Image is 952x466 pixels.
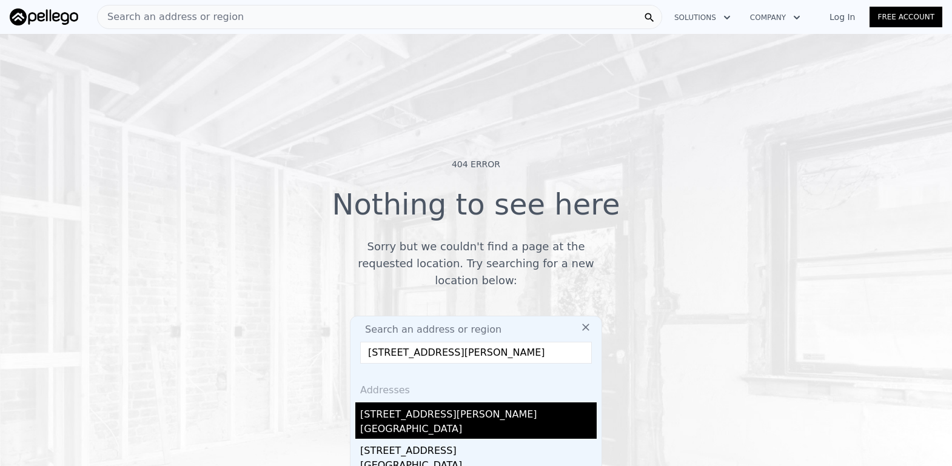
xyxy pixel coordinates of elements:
[360,402,597,422] div: [STREET_ADDRESS][PERSON_NAME]
[340,238,612,289] div: Sorry but we couldn't find a page at the requested location. Try searching for a new location below:
[360,439,597,458] div: [STREET_ADDRESS]
[665,7,740,28] button: Solutions
[355,322,501,337] span: Search an address or region
[355,373,597,402] div: Addresses
[332,190,620,228] div: Nothing to see here
[360,422,597,439] div: [GEOGRAPHIC_DATA]
[740,7,810,28] button: Company
[10,8,78,25] img: Pellego
[870,7,942,27] a: Free Account
[815,11,870,23] a: Log In
[98,10,244,24] span: Search an address or region
[360,342,592,364] input: Enter an address, city, region, neighborhood or zip code
[452,158,500,170] div: 404 Error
